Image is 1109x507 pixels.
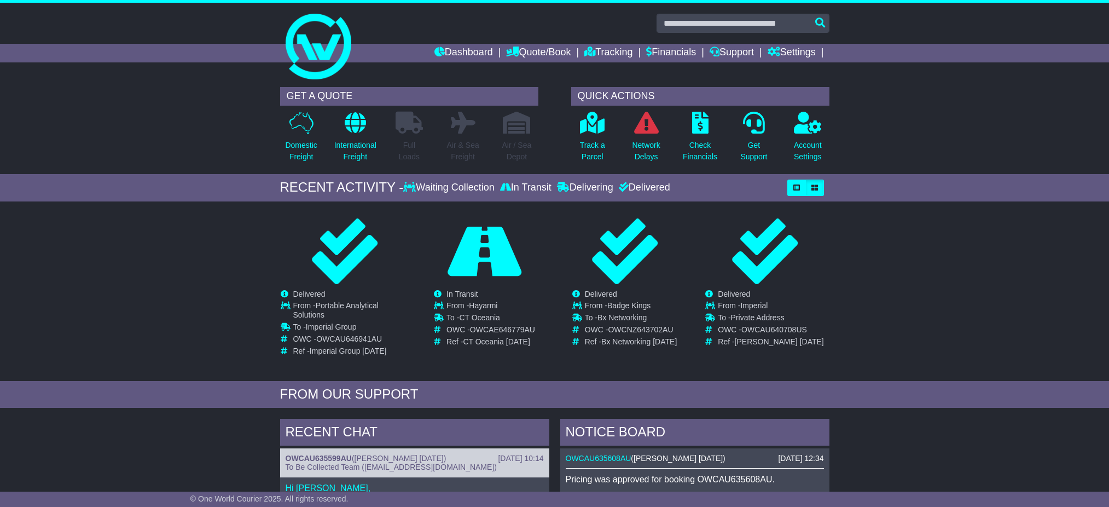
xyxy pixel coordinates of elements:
div: QUICK ACTIONS [571,87,829,106]
div: In Transit [497,182,554,194]
p: Domestic Freight [285,140,317,163]
a: OWCAU635599AU [286,454,352,463]
a: AccountSettings [793,111,822,169]
a: CheckFinancials [682,111,718,169]
div: Delivering [554,182,616,194]
span: Hayarmi [469,301,497,310]
p: Track a Parcel [580,140,605,163]
td: From - [293,301,409,322]
span: Bx Networking [597,313,647,322]
span: OWCAU640708US [741,325,807,334]
p: Get Support [740,140,767,163]
a: Tracking [584,44,632,62]
a: Dashboard [434,44,493,62]
span: CT Oceania [459,313,500,322]
td: OWC - [718,325,823,337]
p: Check Financials [683,140,717,163]
span: To Be Collected Team ([EMAIL_ADDRESS][DOMAIN_NAME]) [286,463,497,471]
a: Settings [768,44,816,62]
span: OWCNZ643702AU [608,325,673,334]
a: Quote/Book [506,44,571,62]
div: Delivered [616,182,670,194]
div: NOTICE BOARD [560,419,829,448]
a: NetworkDelays [631,111,660,169]
div: ( ) [286,454,544,463]
span: CT Oceania [DATE] [463,337,530,346]
a: GetSupport [740,111,768,169]
p: Full Loads [396,140,423,163]
td: To - [446,313,535,325]
td: OWC - [585,325,677,337]
span: [PERSON_NAME] [DATE] [355,454,444,463]
span: Bx Networking [DATE] [601,337,677,346]
span: In Transit [446,290,478,298]
td: OWC - [293,335,409,347]
p: Account Settings [794,140,822,163]
span: OWCAE646779AU [470,325,535,334]
td: From - [718,301,823,313]
span: © One World Courier 2025. All rights reserved. [190,494,349,503]
p: Air / Sea Depot [502,140,532,163]
span: Delivered [293,290,326,298]
span: [PERSON_NAME] [DATE] [634,454,723,463]
p: Network Delays [632,140,660,163]
td: From - [585,301,677,313]
a: DomesticFreight [284,111,317,169]
td: Ref - [446,337,535,347]
span: Imperial Group [DATE] [310,347,387,355]
td: OWC - [446,325,535,337]
p: Pricing was approved for booking OWCAU635608AU. [566,474,824,485]
a: Financials [646,44,696,62]
span: OWCAU646941AU [316,335,382,343]
div: RECENT ACTIVITY - [280,180,404,195]
a: OWCAU635608AU [566,454,631,463]
span: Delivered [718,290,750,298]
span: Imperial Group [306,322,357,331]
span: Private Address [731,313,785,322]
span: Badge Kings [607,301,651,310]
div: ( ) [566,454,824,463]
td: To - [585,313,677,325]
span: [PERSON_NAME] [DATE] [735,337,824,346]
td: Ref - [718,337,823,347]
div: [DATE] 10:14 [498,454,543,463]
span: Portable Analytical Solutions [293,301,379,319]
td: To - [293,322,409,335]
div: GET A QUOTE [280,87,538,106]
span: Delivered [585,290,617,298]
div: [DATE] 12:34 [778,454,823,463]
td: To - [718,313,823,325]
span: Imperial [740,301,768,310]
a: Support [710,44,754,62]
td: From - [446,301,535,313]
div: FROM OUR SUPPORT [280,387,829,402]
td: Ref - [585,337,677,347]
a: InternationalFreight [334,111,377,169]
div: Waiting Collection [403,182,497,194]
a: Track aParcel [579,111,606,169]
p: Final price: $33.06. [566,491,824,501]
td: Ref - [293,347,409,356]
p: Air & Sea Freight [447,140,479,163]
div: RECENT CHAT [280,419,549,448]
p: International Freight [334,140,376,163]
